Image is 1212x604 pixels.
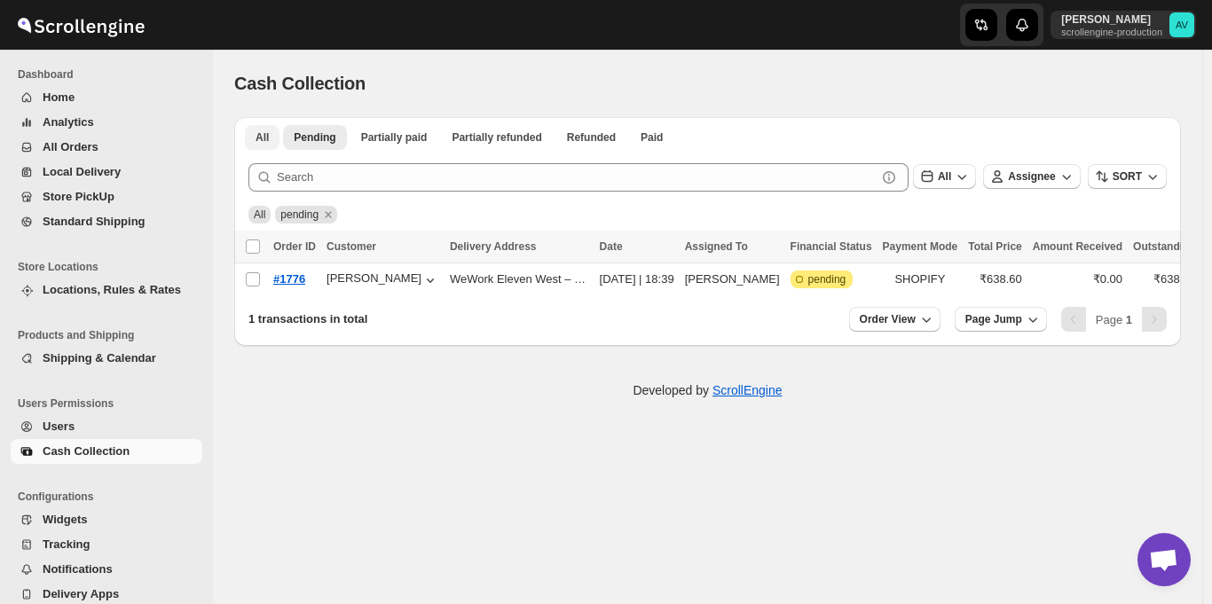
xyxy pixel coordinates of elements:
span: Tracking [43,537,90,551]
span: Financial Status [791,240,872,253]
span: Partially paid [361,130,428,145]
button: Cash Collection [11,439,202,464]
span: Order ID [273,240,316,253]
span: ₹638.60 [968,271,1021,288]
span: Notifications [43,562,113,576]
button: All [913,164,976,189]
span: Page [1096,313,1132,326]
span: Total Price [968,240,1021,253]
button: Locations, Rules & Rates [11,278,202,302]
span: All [938,170,951,183]
td: [PERSON_NAME] [680,263,785,296]
button: Remove pending [320,207,336,223]
span: Delivery Address [450,240,537,253]
img: ScrollEngine [14,3,147,47]
span: 1 transactions in total [248,312,367,326]
span: Standard Shipping [43,215,146,228]
nav: Pagination [1061,307,1167,332]
span: Widgets [43,513,87,526]
span: Home [43,90,75,104]
a: ScrollEngine [712,383,783,397]
span: ₹638.60 [1133,271,1196,288]
span: Page Jump [965,312,1022,326]
b: 1 [1126,313,1132,326]
button: Home [11,85,202,110]
p: Developed by [633,381,782,399]
text: AV [1176,20,1189,30]
span: Outstanding [1133,240,1196,253]
span: Assignee [1008,170,1055,183]
button: [PERSON_NAME] [327,271,439,289]
span: #1776 [273,272,305,286]
span: Shipping & Calendar [43,351,156,365]
span: Analytics [43,115,94,129]
span: Assigned To [685,240,748,253]
td: [DATE] | 18:39 [594,263,680,296]
button: SORT [1088,164,1167,189]
button: WeWork Eleven West – Coworking & Office Space in [GEOGRAPHIC_DATA], [GEOGRAPHIC_DATA] Baner Gaon ... [450,272,589,286]
span: Paid [641,130,663,145]
span: ₹0.00 [1033,271,1122,288]
span: Cash Collection [43,444,130,458]
span: Order View [860,312,916,326]
span: All [256,130,269,145]
span: All [254,208,265,221]
span: Pending [294,130,335,145]
span: Avinash Vishwakarma [1169,12,1194,37]
span: Delivery Apps [43,587,119,600]
button: Page Jump [955,307,1047,332]
div: Open chat [1137,533,1191,586]
span: Refunded [567,130,616,145]
button: All Orders [11,135,202,160]
span: Locations, Rules & Rates [43,283,181,296]
button: Notifications [11,557,202,582]
p: scrollengine-production [1061,27,1162,37]
span: Store Locations [18,260,204,274]
span: Store PickUp [43,190,114,203]
button: Order View [849,307,940,332]
span: Partially refunded [452,130,541,145]
button: Analytics [11,110,202,135]
span: SORT [1113,170,1142,183]
span: Cash Collection [234,74,366,93]
input: Search [277,163,877,192]
span: All Orders [43,140,98,153]
span: Users Permissions [18,396,204,411]
span: Products and Shipping [18,328,204,342]
span: Amount Received [1033,240,1122,253]
span: pending [808,272,846,286]
span: Payment Mode [883,240,958,253]
button: Shipping & Calendar [11,346,202,371]
span: Users [43,420,75,433]
span: pending [280,208,319,221]
span: Local Delivery [43,165,121,178]
span: Dashboard [18,67,204,82]
span: Configurations [18,490,204,504]
button: Widgets [11,507,202,532]
button: Assignee [983,164,1080,189]
span: Customer [327,240,376,253]
button: User menu [1051,11,1196,39]
span: Date [600,240,623,253]
p: [PERSON_NAME] [1061,12,1162,27]
button: #1776 [273,271,305,288]
button: Users [11,414,202,439]
span: SHOPIFY [883,271,958,288]
button: Tracking [11,532,202,557]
